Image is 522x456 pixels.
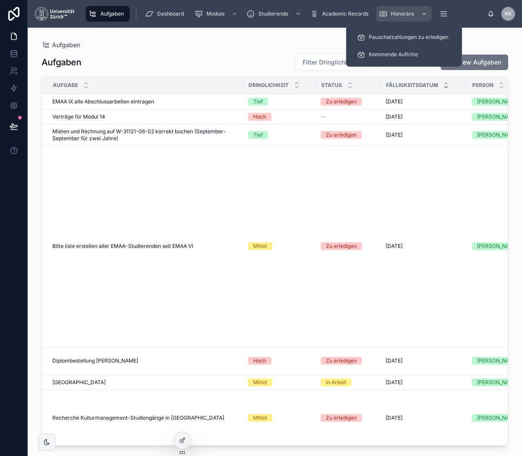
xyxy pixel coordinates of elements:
[391,10,414,17] span: Honorare
[52,243,193,250] span: Bitte liste erstellen aller EMAA-Studierenden seit EMAA VI
[100,10,124,17] span: Aufgaben
[441,55,508,70] button: New Aufgaben
[505,10,512,17] span: KK
[307,6,374,22] a: Academic Records
[369,51,418,58] span: Kommende Auftritte
[248,242,310,250] a: Mittel
[42,56,81,68] h1: Aufgaben
[386,132,461,138] a: [DATE]
[321,98,375,106] a: Zu erledigen
[477,113,519,121] div: [PERSON_NAME]
[244,6,306,22] a: Studierende
[42,41,80,49] a: Aufgaben
[52,357,238,364] a: Diplombestellung [PERSON_NAME]
[386,132,403,138] span: [DATE]
[81,4,487,23] div: scrollable content
[52,113,105,120] span: Verträge für Modul 14
[326,414,357,422] div: Zu erledigen
[253,242,267,250] div: Mittel
[52,98,238,105] a: EMAA IX alle Abschlussarbeiten eintragen
[321,113,375,120] a: --
[326,131,357,139] div: Zu erledigen
[253,414,267,422] div: Mittel
[386,98,403,105] span: [DATE]
[376,6,432,22] a: Honorare
[295,54,374,71] button: Select Button
[386,82,438,89] span: Fälligkeitsdatum
[326,379,346,386] div: In Arbeit
[321,82,342,89] span: Status
[326,242,357,250] div: Zu erledigen
[157,10,184,17] span: Dashboard
[52,379,238,386] a: [GEOGRAPHIC_DATA]
[52,41,80,49] span: Aufgaben
[248,414,310,422] a: Mittel
[53,82,78,89] span: Aufgabe
[206,10,225,17] span: Module
[321,131,375,139] a: Zu erledigen
[248,131,310,139] a: Tief
[52,357,138,364] span: Diplombestellung [PERSON_NAME]
[321,357,375,365] a: Zu erledigen
[386,113,461,120] a: [DATE]
[386,98,461,105] a: [DATE]
[477,414,519,422] div: [PERSON_NAME]
[321,242,375,250] a: Zu erledigen
[386,414,403,421] span: [DATE]
[321,379,375,386] a: In Arbeit
[248,98,310,106] a: Tief
[248,82,289,89] span: Dringlichkeit
[52,98,154,105] span: EMAA IX alle Abschlussarbeiten eintragen
[52,414,224,421] span: Recherche Kulturmanagement-Studiengänge in [GEOGRAPHIC_DATA]
[477,379,519,386] div: [PERSON_NAME]
[386,243,403,250] span: [DATE]
[253,131,263,139] div: Tief
[52,414,238,421] a: Recherche Kulturmanagement-Studiengänge in [GEOGRAPHIC_DATA]
[248,379,310,386] a: Mittel
[351,47,457,62] a: Kommende Auftritte
[253,113,266,121] div: Hoch
[253,379,267,386] div: Mittel
[326,98,357,106] div: Zu erledigen
[351,29,457,45] a: Pauschalzahlungen zu erledigen
[386,113,403,120] span: [DATE]
[321,414,375,422] a: Zu erledigen
[386,357,461,364] a: [DATE]
[386,357,403,364] span: [DATE]
[477,131,519,139] div: [PERSON_NAME]
[35,7,74,21] img: App logo
[52,243,238,250] a: Bitte liste erstellen aller EMAA-Studierenden seit EMAA VI
[192,6,242,22] a: Module
[321,113,326,120] span: --
[386,414,461,421] a: [DATE]
[386,379,403,386] span: [DATE]
[253,357,266,365] div: Hoch
[142,6,190,22] a: Dashboard
[477,242,519,250] div: [PERSON_NAME]
[258,10,288,17] span: Studierende
[369,34,448,41] span: Pauschalzahlungen zu erledigen
[386,243,461,250] a: [DATE]
[472,82,493,89] span: Person
[52,379,106,386] span: [GEOGRAPHIC_DATA]
[253,98,263,106] div: Tief
[86,6,130,22] a: Aufgaben
[248,357,310,365] a: Hoch
[248,113,310,121] a: Hoch
[322,10,368,17] span: Academic Records
[52,113,238,120] a: Verträge für Modul 14
[477,98,519,106] div: [PERSON_NAME]
[326,357,357,365] div: Zu erledigen
[477,357,519,365] div: [PERSON_NAME]
[386,379,461,386] a: [DATE]
[303,58,356,67] span: Filter Dringlichkeit
[52,128,238,142] a: Mieten und Rechnung auf W-31121-06-02 korrekt buchen (September-September für zwei Jahre)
